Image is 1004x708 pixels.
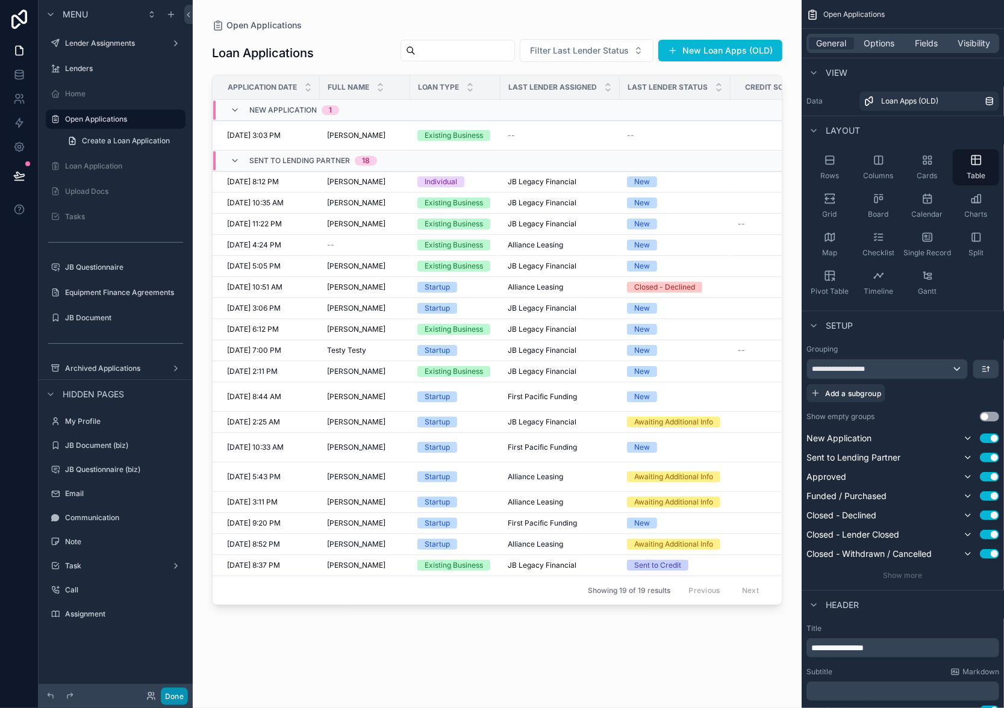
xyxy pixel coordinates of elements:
button: Timeline [855,265,902,301]
a: Upload Docs [46,182,186,201]
span: Menu [63,8,88,20]
a: Home [46,84,186,104]
label: Show empty groups [806,412,875,421]
a: Markdown [950,667,999,677]
button: Map [806,226,853,262]
label: Open Applications [65,114,178,124]
a: Equipment Finance Agreements [46,283,186,302]
a: Open Applications [46,110,186,129]
span: Funded / Purchased [806,490,887,502]
span: Gantt [918,287,937,296]
a: Archived Applications [46,359,186,378]
span: Table [967,171,985,181]
a: Lenders [46,59,186,78]
span: Visibility [958,37,991,49]
label: JB Document [65,313,183,323]
span: Closed - Withdrawn / Cancelled [806,548,932,560]
span: Markdown [962,667,999,677]
a: Note [46,532,186,551]
button: Gantt [904,265,950,301]
label: Upload Docs [65,187,183,196]
span: Sent to Lending Partner [806,452,900,464]
span: Header [826,599,859,611]
span: Charts [965,210,988,219]
label: Grouping [806,344,838,354]
span: Loan Type [418,82,459,92]
button: Table [953,149,999,185]
span: Single Record [903,248,951,258]
span: Map [822,248,837,258]
button: Single Record [904,226,950,262]
label: Equipment Finance Agreements [65,288,183,297]
span: General [817,37,847,49]
span: View [826,67,847,79]
label: Note [65,537,183,547]
span: Calendar [912,210,943,219]
a: Email [46,484,186,503]
a: Assignment [46,604,186,624]
span: Sent to Lending Partner [249,156,350,166]
label: Call [65,585,183,595]
span: New Application [249,105,317,115]
span: Timeline [864,287,893,296]
label: Communication [65,513,183,523]
button: Done [161,688,188,705]
span: Split [968,248,984,258]
label: JB Questionnaire [65,262,183,272]
label: Email [65,489,183,498]
button: Board [855,188,902,224]
span: Options [864,37,894,49]
span: Pivot Table [811,287,849,296]
label: Assignment [65,609,183,619]
span: New Application [806,432,871,444]
span: Cards [917,171,938,181]
button: Cards [904,149,950,185]
label: Loan Application [65,161,183,171]
span: Open Applications [823,10,885,19]
a: Loan Apps (OLD) [859,92,999,111]
label: Subtitle [806,667,832,677]
span: Hidden pages [63,388,124,400]
span: Full Name [328,82,369,92]
a: Task [46,556,186,576]
span: Create a Loan Application [82,136,170,146]
a: My Profile [46,412,186,431]
label: Title [806,624,999,633]
a: JB Document (biz) [46,436,186,455]
label: Home [65,89,183,99]
span: Showing 19 of 19 results [588,586,670,595]
a: Lender Assignments [46,34,186,53]
span: Loan Apps (OLD) [881,96,938,106]
div: scrollable content [806,638,999,657]
a: Tasks [46,207,186,226]
button: Rows [806,149,853,185]
button: Charts [953,188,999,224]
span: Fields [915,37,938,49]
button: Add a subgroup [806,384,885,402]
span: Rows [820,171,839,181]
span: Show more [884,571,923,580]
button: Columns [855,149,902,185]
label: Data [806,96,855,106]
a: Communication [46,508,186,527]
label: Lenders [65,64,183,73]
div: scrollable content [806,682,999,701]
a: Call [46,580,186,600]
button: Grid [806,188,853,224]
div: 1 [329,105,332,115]
label: JB Questionnaire (biz) [65,465,183,474]
span: Setup [826,320,853,332]
label: Tasks [65,212,183,222]
a: JB Questionnaire [46,258,186,277]
label: Lender Assignments [65,39,166,48]
span: Board [868,210,889,219]
span: Last Lender Status [628,82,708,92]
span: Closed - Declined [806,509,876,521]
label: Archived Applications [65,364,166,373]
span: Grid [823,210,837,219]
label: Task [65,561,166,571]
a: Create a Loan Application [60,131,186,151]
span: Add a subgroup [825,389,881,398]
span: Closed - Lender Closed [806,529,899,541]
button: Pivot Table [806,265,853,301]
